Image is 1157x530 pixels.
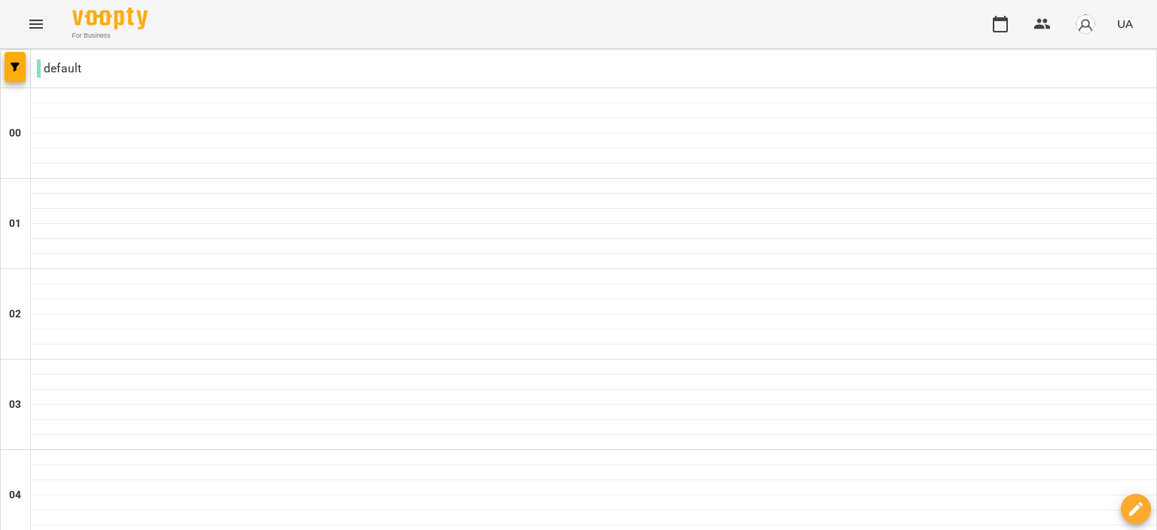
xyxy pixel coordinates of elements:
[1111,10,1139,38] button: UA
[9,216,21,232] h6: 01
[9,125,21,142] h6: 00
[9,397,21,413] h6: 03
[37,60,81,78] p: default
[9,487,21,504] h6: 04
[9,306,21,323] h6: 02
[1075,14,1096,35] img: avatar_s.png
[18,6,54,42] button: Menu
[72,8,148,29] img: Voopty Logo
[72,31,148,41] span: For Business
[1117,16,1133,32] span: UA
